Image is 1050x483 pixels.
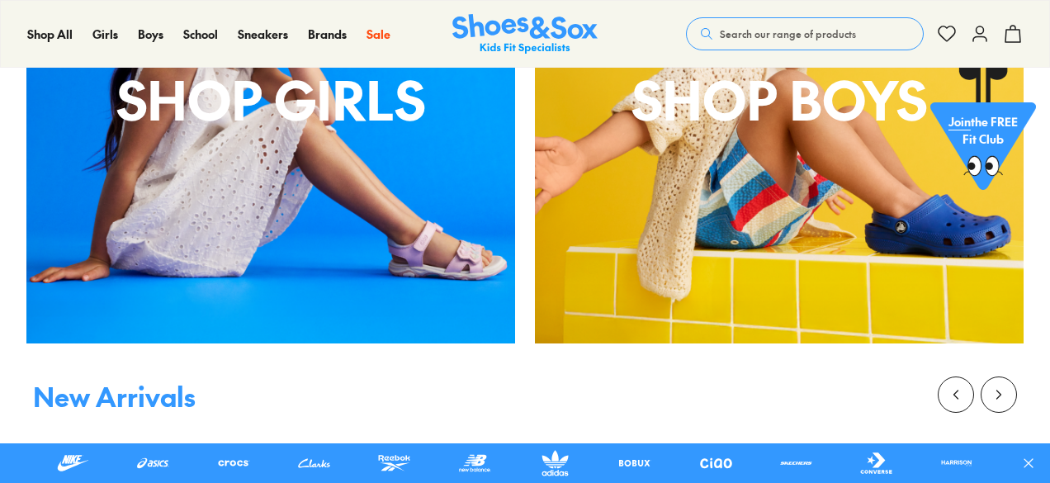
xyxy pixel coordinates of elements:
span: Sale [367,26,390,42]
button: Search our range of products [686,17,924,50]
span: Shop All [27,26,73,42]
span: Brands [308,26,347,42]
div: New Arrivals [33,383,196,410]
a: Jointhe FREE Fit Club [930,67,1036,199]
a: Brands [308,26,347,43]
a: School [183,26,218,43]
a: Shop All [27,26,73,43]
p: Shop Girls [26,59,515,139]
a: Sale [367,26,390,43]
a: Sneakers [238,26,288,43]
span: Boys [138,26,163,42]
span: School [183,26,218,42]
span: Sneakers [238,26,288,42]
a: Shoes & Sox [452,14,598,54]
p: shop boys [535,59,1024,139]
a: Boys [138,26,163,43]
img: SNS_Logo_Responsive.svg [452,14,598,54]
span: Girls [92,26,118,42]
p: the FREE Fit Club [930,100,1036,161]
a: Girls [92,26,118,43]
span: Join [948,113,971,130]
span: Search our range of products [720,26,856,41]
